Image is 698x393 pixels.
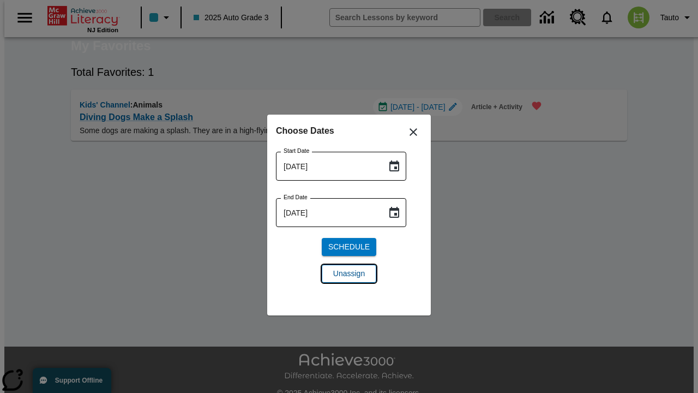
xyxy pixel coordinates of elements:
[383,202,405,224] button: Choose date, selected date is Sep 24, 2025
[284,193,308,201] label: End Date
[276,123,422,291] div: Choose date
[383,156,405,177] button: Choose date, selected date is Sep 24, 2025
[333,268,365,279] span: Unassign
[284,147,309,155] label: Start Date
[276,198,379,227] input: MMMM-DD-YYYY
[322,238,376,256] button: Schedule
[276,123,422,139] h6: Choose Dates
[328,241,370,253] span: Schedule
[322,265,376,283] button: Unassign
[400,119,426,145] button: Close
[276,152,379,181] input: MMMM-DD-YYYY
